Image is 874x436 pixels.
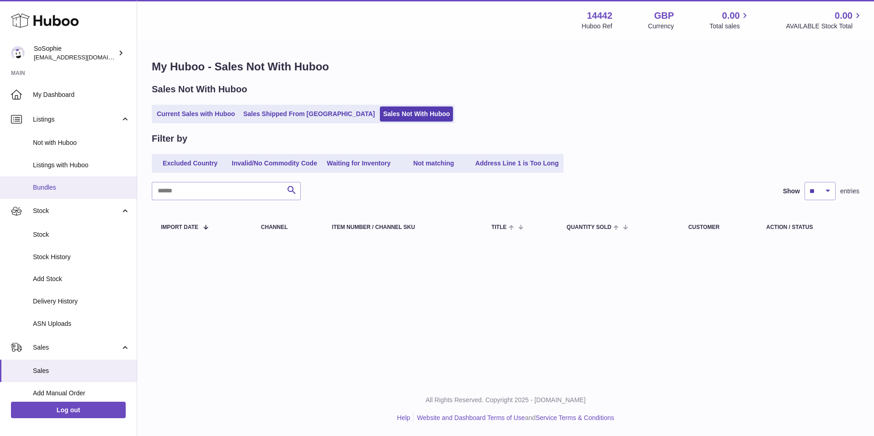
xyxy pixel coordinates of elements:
[587,10,613,22] strong: 14442
[33,161,130,170] span: Listings with Huboo
[33,253,130,261] span: Stock History
[33,183,130,192] span: Bundles
[491,224,506,230] span: Title
[582,22,613,31] div: Huboo Ref
[33,367,130,375] span: Sales
[472,156,562,171] a: Address Line 1 is Too Long
[322,156,395,171] a: Waiting for Inventory
[654,10,674,22] strong: GBP
[709,10,750,31] a: 0.00 Total sales
[33,297,130,306] span: Delivery History
[154,106,238,122] a: Current Sales with Huboo
[33,138,130,147] span: Not with Huboo
[397,414,410,421] a: Help
[33,207,120,215] span: Stock
[709,22,750,31] span: Total sales
[33,275,130,283] span: Add Stock
[152,59,859,74] h1: My Huboo - Sales Not With Huboo
[648,22,674,31] div: Currency
[783,187,800,196] label: Show
[229,156,320,171] a: Invalid/No Commodity Code
[34,53,134,61] span: [EMAIL_ADDRESS][DOMAIN_NAME]
[766,224,850,230] div: Action / Status
[414,414,614,422] li: and
[397,156,470,171] a: Not matching
[786,22,863,31] span: AVAILABLE Stock Total
[33,90,130,99] span: My Dashboard
[786,10,863,31] a: 0.00 AVAILABLE Stock Total
[154,156,227,171] a: Excluded Country
[332,224,473,230] div: Item Number / Channel SKU
[417,414,525,421] a: Website and Dashboard Terms of Use
[33,230,130,239] span: Stock
[152,83,247,96] h2: Sales Not With Huboo
[33,319,130,328] span: ASN Uploads
[840,187,859,196] span: entries
[536,414,614,421] a: Service Terms & Conditions
[567,224,612,230] span: Quantity Sold
[33,115,120,124] span: Listings
[722,10,740,22] span: 0.00
[33,389,130,398] span: Add Manual Order
[11,46,25,60] img: internalAdmin-14442@internal.huboo.com
[161,224,198,230] span: Import date
[152,133,187,145] h2: Filter by
[33,343,120,352] span: Sales
[11,402,126,418] a: Log out
[144,396,867,404] p: All Rights Reserved. Copyright 2025 - [DOMAIN_NAME]
[34,44,116,62] div: SoSophie
[380,106,453,122] a: Sales Not With Huboo
[835,10,853,22] span: 0.00
[688,224,748,230] div: Customer
[240,106,378,122] a: Sales Shipped From [GEOGRAPHIC_DATA]
[261,224,314,230] div: Channel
